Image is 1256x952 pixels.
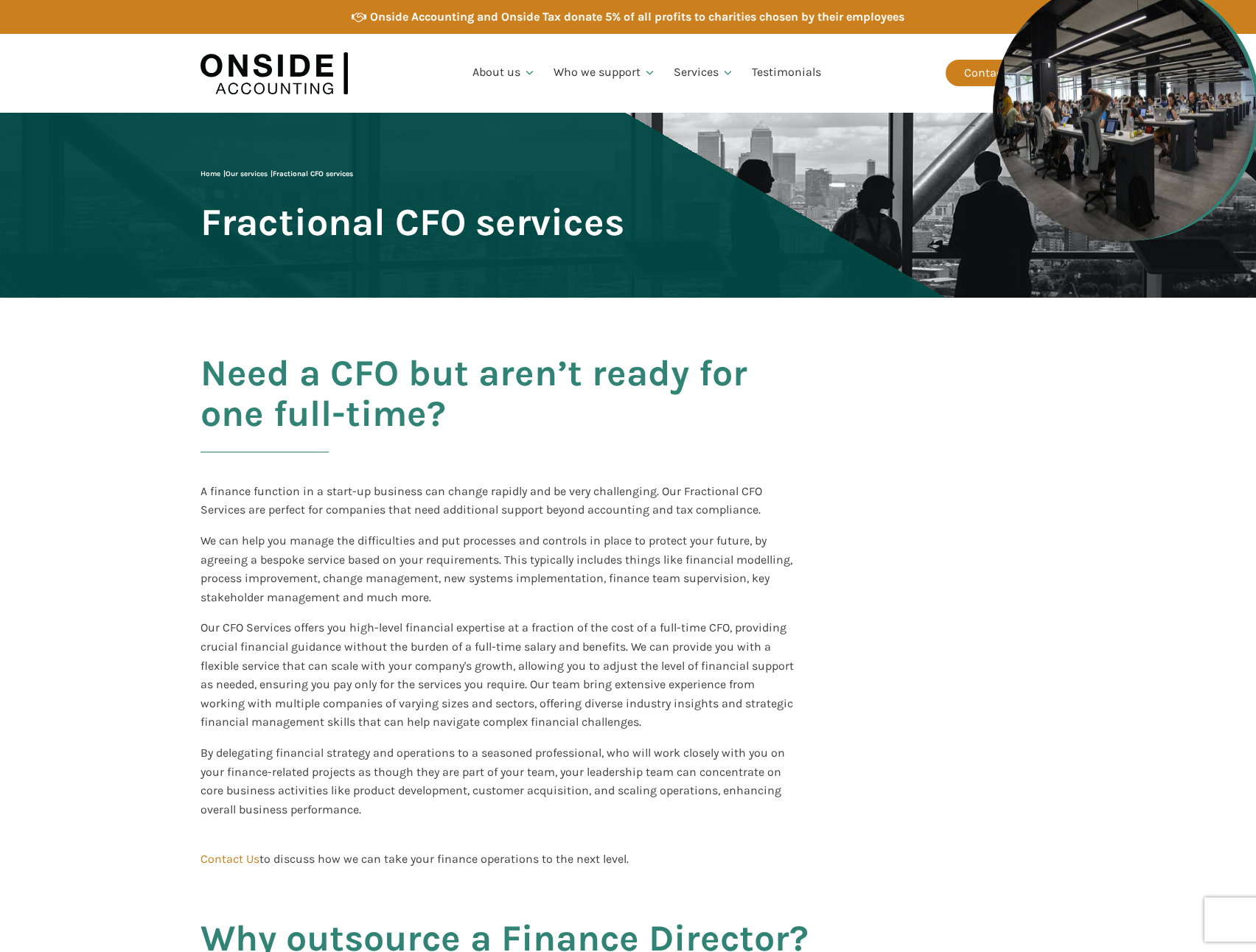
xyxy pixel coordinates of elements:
a: Contact Us [200,852,259,866]
a: Testimonials [743,48,830,98]
p: By delegating financial strategy and operations to a seasoned professional, who will work closely... [200,743,799,819]
p: We can help you manage the difficulties and put processes and controls in place to protect your f... [200,531,799,606]
div: Contact Us [964,63,1023,83]
img: Onside Accounting [200,45,348,102]
a: Who we support [545,48,665,98]
a: Contact Us [946,60,1056,86]
span: Fractional CFO services [273,169,353,178]
p: A finance function in a start-up business can change rapidly and be very challenging. Our Fractio... [200,482,799,519]
span: Fractional CFO services [200,202,624,242]
h2: Need a CFO but aren’t ready for one full-time? [200,353,799,470]
a: Services [665,48,743,98]
a: About us [464,48,545,98]
div: Onside Accounting and Onside Tax donate 5% of all profits to charities chosen by their employees [370,7,904,27]
a: Home [200,169,220,178]
span: | | [200,169,353,178]
div: to discuss how we can take your finance operations to the next level. [200,470,799,887]
p: Our CFO Services offers you high-level financial expertise at a fraction of the cost of a full-ti... [200,618,799,732]
a: Our services [226,169,268,178]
